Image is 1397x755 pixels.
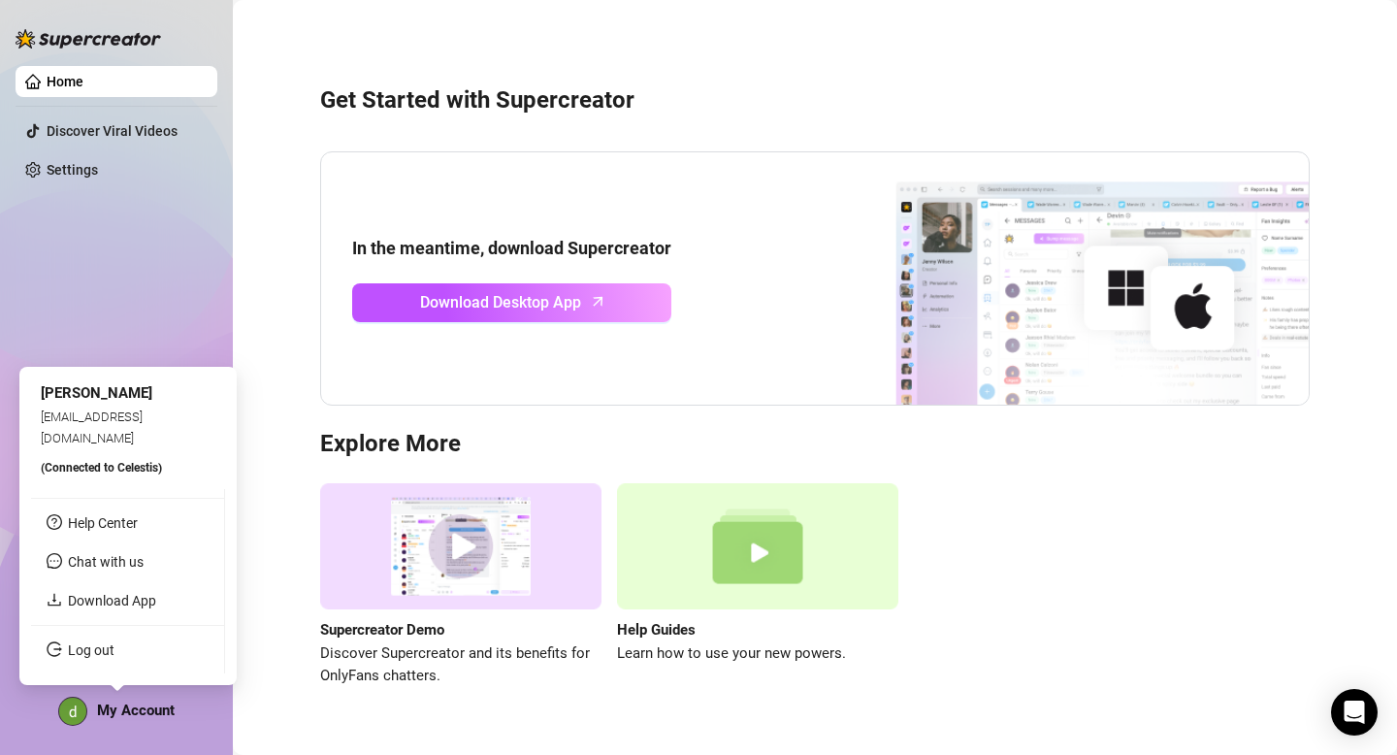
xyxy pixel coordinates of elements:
li: Log out [31,635,224,666]
a: Download Desktop Apparrow-up [352,283,671,322]
strong: In the meantime, download Supercreator [352,238,671,258]
img: download app [824,152,1309,405]
span: Discover Supercreator and its benefits for OnlyFans chatters. [320,642,601,688]
a: Home [47,74,83,89]
div: Open Intercom Messenger [1331,689,1378,736]
img: ACg8ocJ99mCCnvxjBJD3ydnaSzO-9_xlB29gst-3iUJZOcjK_v5cIg=s96-c [59,698,86,725]
span: Download Desktop App [420,290,581,314]
span: [PERSON_NAME] [41,384,152,402]
strong: Help Guides [617,621,696,639]
a: Settings [47,162,98,178]
span: Learn how to use your new powers. [617,642,898,666]
span: [EMAIL_ADDRESS][DOMAIN_NAME] [41,409,143,444]
img: help guides [617,483,898,610]
a: Discover Viral Videos [47,123,178,139]
h3: Get Started with Supercreator [320,85,1310,116]
span: message [47,553,62,569]
a: Help Center [68,515,138,531]
span: (Connected to Celestis ) [41,461,162,475]
strong: Supercreator Demo [320,621,444,639]
img: logo-BBDzfeDw.svg [16,29,161,49]
a: Help GuidesLearn how to use your new powers. [617,483,898,688]
img: supercreator demo [320,483,601,610]
span: My Account [97,702,175,719]
a: Log out [68,642,114,658]
span: arrow-up [587,290,609,312]
a: Supercreator DemoDiscover Supercreator and its benefits for OnlyFans chatters. [320,483,601,688]
span: Chat with us [68,554,144,570]
h3: Explore More [320,429,1310,460]
a: Download App [68,593,156,608]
